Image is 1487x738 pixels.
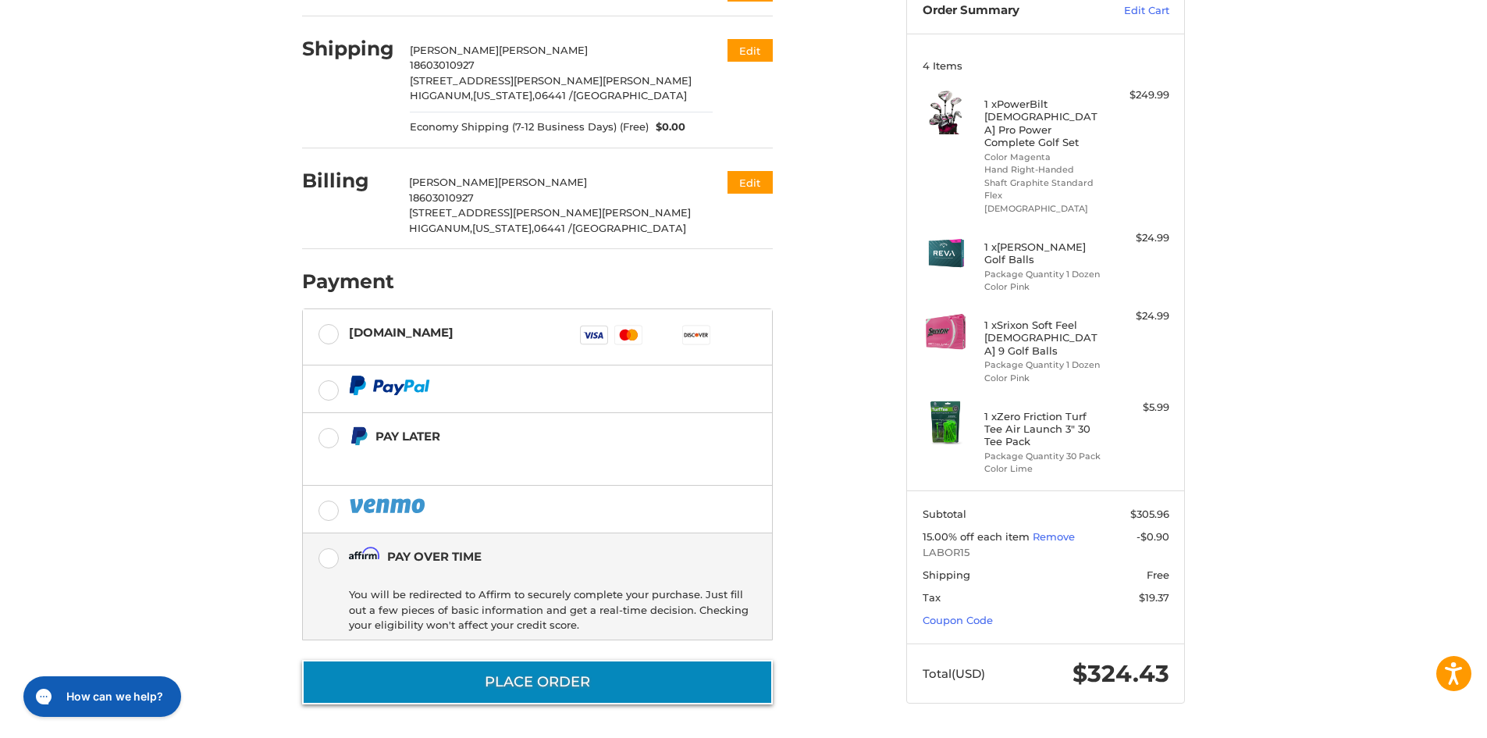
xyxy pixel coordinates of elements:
[984,189,1104,215] li: Flex [DEMOGRAPHIC_DATA]
[16,671,186,722] iframe: Gorgias live chat messenger
[1108,230,1169,246] div: $24.99
[1108,87,1169,103] div: $249.99
[410,89,473,102] span: HIGGANUM,
[1108,400,1169,415] div: $5.99
[923,545,1169,561] span: LABOR15
[984,450,1104,463] li: Package Quantity 30 Pack
[410,74,692,87] span: [STREET_ADDRESS][PERSON_NAME][PERSON_NAME]
[1108,308,1169,324] div: $24.99
[984,268,1104,281] li: Package Quantity 1 Dozen
[1130,508,1169,520] span: $305.96
[498,176,587,188] span: [PERSON_NAME]
[387,544,482,569] div: Pay over time
[534,222,572,234] span: 06441 /
[923,508,966,520] span: Subtotal
[1358,696,1487,738] iframe: Google Customer Reviews
[923,3,1090,19] h3: Order Summary
[410,119,649,135] span: Economy Shipping (7-12 Business Days) (Free)
[984,98,1104,148] h4: 1 x PowerBilt [DEMOGRAPHIC_DATA] Pro Power Complete Golf Set
[349,547,380,566] img: Affirm icon
[472,222,534,234] span: [US_STATE],
[984,358,1104,372] li: Package Quantity 1 Dozen
[499,44,588,56] span: [PERSON_NAME]
[573,89,687,102] span: [GEOGRAPHIC_DATA]
[727,39,773,62] button: Edit
[302,169,393,193] h2: Billing
[923,591,941,604] span: Tax
[923,530,1033,543] span: 15.00% off each item
[349,319,454,345] div: [DOMAIN_NAME]
[410,44,499,56] span: [PERSON_NAME]
[923,59,1169,72] h3: 4 Items
[1073,659,1169,688] span: $324.43
[375,423,674,449] div: Pay Later
[984,176,1104,190] li: Shaft Graphite Standard
[409,191,474,204] span: 18603010927
[727,171,773,194] button: Edit
[984,241,1104,266] h4: 1 x [PERSON_NAME] Golf Balls
[984,462,1104,476] li: Color Lime
[984,280,1104,294] li: Color Pink
[1137,530,1169,543] span: -$0.90
[649,119,686,135] span: $0.00
[1090,3,1169,19] a: Edit Cart
[302,37,394,61] h2: Shipping
[349,452,675,466] iframe: PayPal Message 1
[473,89,535,102] span: [US_STATE],
[1147,569,1169,581] span: Free
[984,319,1104,357] h4: 1 x Srixon Soft Feel [DEMOGRAPHIC_DATA] 9 Golf Balls
[923,614,993,626] a: Coupon Code
[409,206,691,219] span: [STREET_ADDRESS][PERSON_NAME][PERSON_NAME]
[409,222,472,234] span: HIGGANUM,
[302,660,773,704] button: Place Order
[349,580,749,640] div: You will be redirected to Affirm to securely complete your purchase. Just fill out a few pieces o...
[409,176,498,188] span: [PERSON_NAME]
[1033,530,1075,543] a: Remove
[923,666,985,681] span: Total (USD)
[923,569,970,581] span: Shipping
[984,372,1104,385] li: Color Pink
[349,376,430,395] img: PayPal icon
[302,269,394,294] h2: Payment
[984,410,1104,448] h4: 1 x Zero Friction Turf Tee Air Launch 3" 30 Tee Pack
[572,222,686,234] span: [GEOGRAPHIC_DATA]
[349,496,429,515] img: PayPal icon
[1139,591,1169,604] span: $19.37
[984,151,1104,164] li: Color Magenta
[410,59,475,71] span: 18603010927
[349,426,368,446] img: Pay Later icon
[535,89,573,102] span: 06441 /
[984,163,1104,176] li: Hand Right-Handed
